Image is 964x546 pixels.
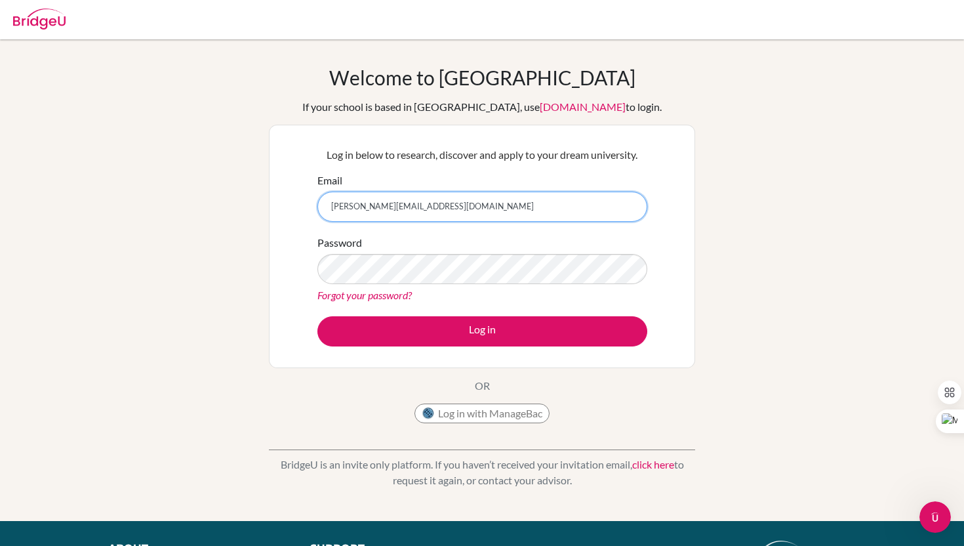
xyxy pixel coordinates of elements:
p: OR [475,378,490,394]
label: Password [317,235,362,251]
label: Email [317,173,342,188]
a: [DOMAIN_NAME] [540,100,626,113]
div: If your school is based in [GEOGRAPHIC_DATA], use to login. [302,99,662,115]
iframe: Intercom live chat [919,501,951,533]
h1: Welcome to [GEOGRAPHIC_DATA] [329,66,635,89]
img: Bridge-U [13,9,66,30]
p: Log in below to research, discover and apply to your dream university. [317,147,647,163]
a: Forgot your password? [317,289,412,301]
p: BridgeU is an invite only platform. If you haven’t received your invitation email, to request it ... [269,457,695,488]
button: Log in with ManageBac [414,404,550,423]
a: click here [632,458,674,471]
button: Log in [317,316,647,346]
